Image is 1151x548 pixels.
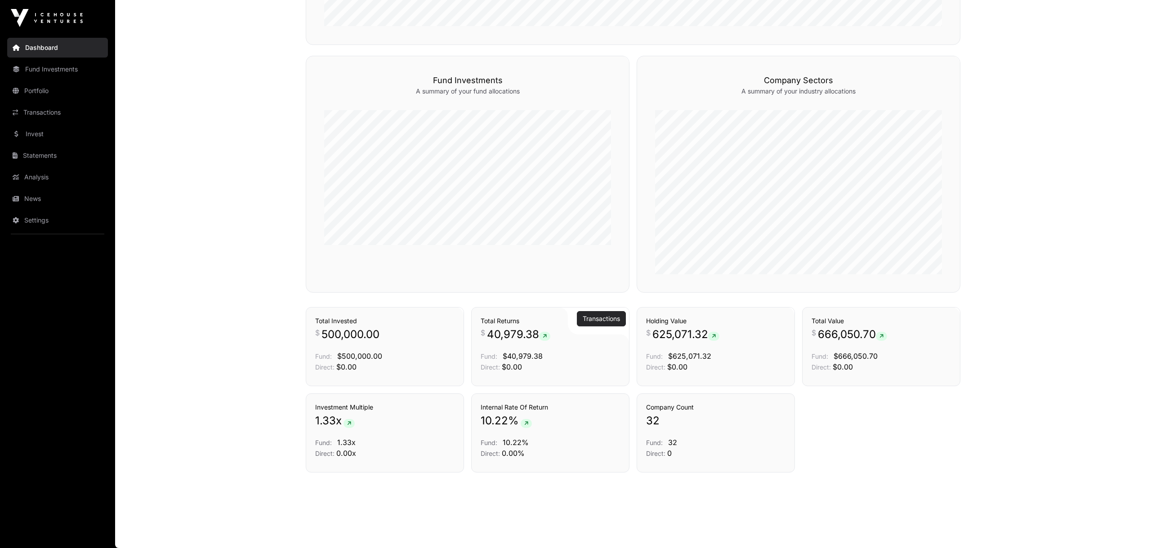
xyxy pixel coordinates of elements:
span: 1.33x [337,438,356,447]
span: Direct: [315,363,335,371]
a: News [7,189,108,209]
a: Statements [7,146,108,165]
span: 0 [667,449,672,458]
span: $40,979.38 [503,352,543,361]
a: Invest [7,124,108,144]
h3: Investment Multiple [315,403,455,412]
h3: Internal Rate Of Return [481,403,620,412]
span: $625,071.32 [668,352,711,361]
p: A summary of your fund allocations [324,87,611,96]
span: Fund: [315,439,332,446]
iframe: Chat Widget [1106,505,1151,548]
p: A summary of your industry allocations [655,87,942,96]
h3: Total Invested [315,316,455,325]
h3: Company Sectors [655,74,942,87]
span: 625,071.32 [652,327,719,342]
span: 32 [646,414,660,428]
span: 500,000.00 [321,327,379,342]
span: $0.00 [667,362,687,371]
h3: Fund Investments [324,74,611,87]
h3: Total Returns [481,316,620,325]
span: 0.00% [502,449,525,458]
button: Transactions [577,311,626,326]
span: Direct: [646,450,665,457]
span: 10.22 [481,414,508,428]
a: Fund Investments [7,59,108,79]
span: Fund: [646,439,663,446]
span: % [508,414,519,428]
span: Direct: [481,363,500,371]
a: Settings [7,210,108,230]
span: x [336,414,342,428]
img: Icehouse Ventures Logo [11,9,83,27]
span: Fund: [481,439,497,446]
span: Fund: [646,352,663,360]
span: $0.00 [833,362,853,371]
span: 32 [668,438,677,447]
span: Direct: [812,363,831,371]
span: 40,979.38 [487,327,550,342]
span: $500,000.00 [337,352,382,361]
span: Fund: [481,352,497,360]
span: 666,050.70 [818,327,887,342]
span: Fund: [315,352,332,360]
span: Direct: [481,450,500,457]
span: $ [812,327,816,338]
span: Direct: [315,450,335,457]
span: $ [646,327,651,338]
a: Portfolio [7,81,108,101]
span: $ [315,327,320,338]
a: Transactions [7,102,108,122]
span: 1.33 [315,414,336,428]
a: Dashboard [7,38,108,58]
a: Analysis [7,167,108,187]
h3: Company Count [646,403,785,412]
a: Transactions [583,314,620,323]
span: $0.00 [336,362,357,371]
span: Direct: [646,363,665,371]
span: $666,050.70 [834,352,878,361]
span: 0.00x [336,449,356,458]
span: Fund: [812,352,828,360]
span: $ [481,327,485,338]
h3: Total Value [812,316,951,325]
span: 10.22% [503,438,529,447]
h3: Holding Value [646,316,785,325]
span: $0.00 [502,362,522,371]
